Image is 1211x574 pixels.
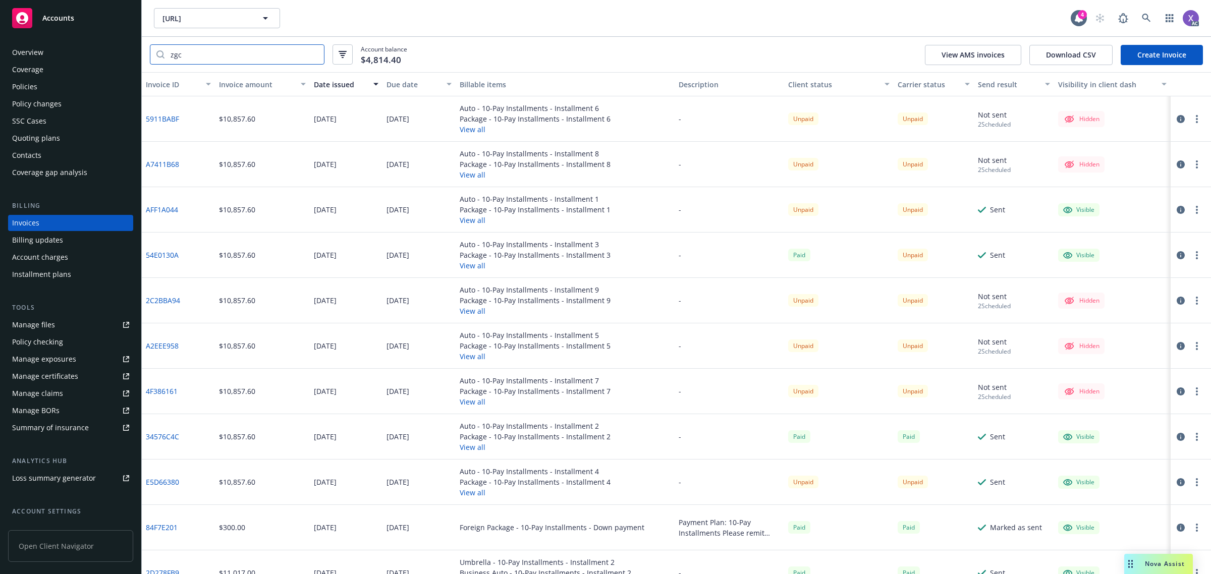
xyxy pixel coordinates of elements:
[460,79,671,90] div: Billable items
[219,295,255,306] div: $10,857.60
[460,284,611,295] div: Auto - 10-Pay Installments - Installment 9
[1063,251,1094,260] div: Visible
[978,291,1007,302] div: Not sent
[679,386,681,396] div: -
[460,239,611,250] div: Auto - 10-Pay Installments - Installment 3
[788,112,818,125] div: Unpaid
[387,431,409,442] div: [DATE]
[219,477,255,487] div: $10,857.60
[679,295,681,306] div: -
[314,522,337,533] div: [DATE]
[898,430,920,443] div: Paid
[8,303,133,313] div: Tools
[8,420,133,436] a: Summary of insurance
[456,72,675,96] button: Billable items
[1063,432,1094,441] div: Visible
[990,477,1005,487] div: Sent
[8,403,133,419] a: Manage BORs
[460,215,611,225] button: View all
[788,430,810,443] span: Paid
[12,334,63,350] div: Policy checking
[460,396,611,407] button: View all
[679,340,681,351] div: -
[460,148,611,159] div: Auto - 10-Pay Installments - Installment 8
[460,340,611,351] div: Package - 10-Pay Installments - Installment 5
[8,351,133,367] span: Manage exposures
[898,203,928,216] div: Unpaid
[460,204,611,215] div: Package - 10-Pay Installments - Installment 1
[925,45,1021,65] button: View AMS invoices
[12,96,62,112] div: Policy changes
[146,250,179,260] a: 54E0130A
[898,158,928,170] div: Unpaid
[898,79,959,90] div: Carrier status
[12,249,68,265] div: Account charges
[314,159,337,169] div: [DATE]
[898,112,928,125] div: Unpaid
[1063,295,1099,307] div: Hidden
[788,203,818,216] div: Unpaid
[12,266,71,282] div: Installment plans
[460,250,611,260] div: Package - 10-Pay Installments - Installment 3
[162,13,250,24] span: [URL]
[460,169,611,180] button: View all
[314,250,337,260] div: [DATE]
[8,470,133,486] a: Loss summary generator
[12,79,37,95] div: Policies
[387,295,409,306] div: [DATE]
[460,351,611,362] button: View all
[146,79,200,90] div: Invoice ID
[12,147,41,163] div: Contacts
[215,72,310,96] button: Invoice amount
[8,385,133,401] a: Manage claims
[898,339,928,352] div: Unpaid
[460,557,631,567] div: Umbrella - 10-Pay Installments - Installment 2
[1183,10,1199,26] img: photo
[164,45,324,64] input: Filter by keyword...
[8,130,133,146] a: Quoting plans
[8,215,133,231] a: Invoices
[12,130,60,146] div: Quoting plans
[978,165,1011,174] div: 2 Scheduled
[978,336,1007,347] div: Not sent
[12,351,76,367] div: Manage exposures
[788,249,810,261] div: Paid
[314,204,337,215] div: [DATE]
[146,159,179,169] a: A7411B68
[1078,10,1087,19] div: 4
[974,72,1054,96] button: Send result
[219,113,255,124] div: $10,857.60
[978,302,1011,310] div: 2 Scheduled
[1063,113,1099,125] div: Hidden
[42,14,74,22] span: Accounts
[387,159,409,169] div: [DATE]
[142,72,215,96] button: Invoice ID
[1113,8,1133,28] a: Report a Bug
[978,155,1007,165] div: Not sent
[460,477,611,487] div: Package - 10-Pay Installments - Installment 4
[219,522,245,533] div: $300.00
[460,295,611,306] div: Package - 10-Pay Installments - Installment 9
[146,477,179,487] a: E5D66380
[898,385,928,397] div: Unpaid
[990,204,1005,215] div: Sent
[460,124,611,135] button: View all
[1160,8,1180,28] a: Switch app
[898,521,920,534] div: Paid
[460,386,611,396] div: Package - 10-Pay Installments - Installment 7
[8,44,133,61] a: Overview
[1063,158,1099,170] div: Hidden
[146,386,178,396] a: 4F386161
[679,204,681,215] div: -
[990,522,1042,533] div: Marked as sent
[314,477,337,487] div: [DATE]
[387,340,409,351] div: [DATE]
[12,215,39,231] div: Invoices
[387,204,409,215] div: [DATE]
[788,476,818,488] div: Unpaid
[12,385,63,401] div: Manage claims
[8,456,133,466] div: Analytics hub
[788,521,810,534] span: Paid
